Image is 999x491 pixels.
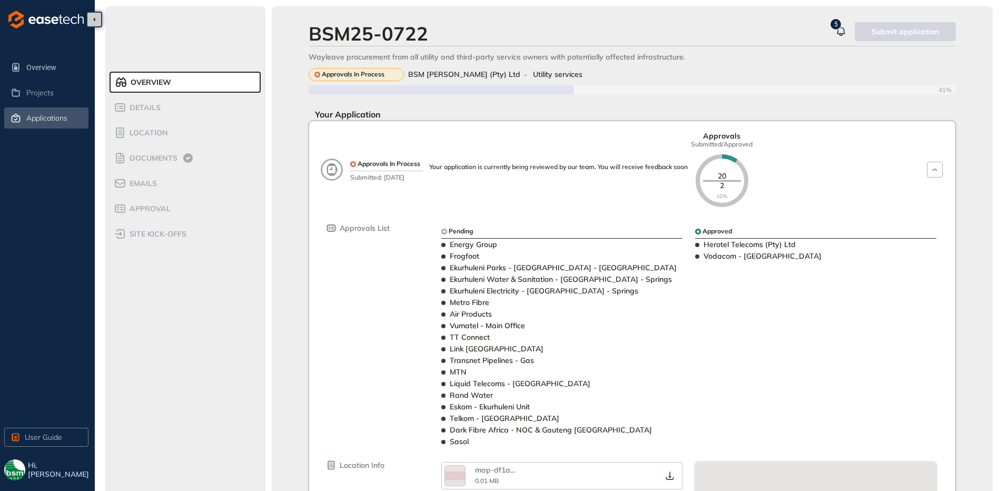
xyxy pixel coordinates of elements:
span: map-df1a [475,465,510,475]
span: Submitted: [DATE] [350,171,423,181]
span: Submitted/Approved [691,141,753,148]
div: map-df1af2d8.png [475,466,517,475]
span: Your Application [309,109,381,120]
span: Transnet Pipelines - Gas [450,356,534,365]
span: Herotel Telecoms (Pty) Ltd [704,240,796,249]
span: Approvals In Process [322,71,384,78]
span: Applications [26,114,67,123]
span: Approval [126,204,171,213]
span: Ekurhuleni Electricity - [GEOGRAPHIC_DATA] - Springs [450,286,638,296]
sup: 5 [830,19,841,30]
span: Overview [127,78,171,87]
span: ... [510,465,515,475]
span: Vumatel - Main Office [450,321,525,330]
span: Rand Water [450,390,493,400]
span: 0.01 MB [475,477,499,485]
span: 10% [716,193,727,200]
span: Telkom - [GEOGRAPHIC_DATA] [450,414,559,423]
span: Ekurhuleni Water & Sanitation - [GEOGRAPHIC_DATA] - Springs [450,274,672,284]
span: Details [126,103,161,112]
span: Energy Group [450,240,497,249]
span: Metro Fibre [450,298,489,307]
span: Link [GEOGRAPHIC_DATA] [450,344,543,353]
span: Location [126,129,168,138]
span: Dark Fibre Africa - NOC & Gauteng [GEOGRAPHIC_DATA] [450,425,652,435]
span: Location Info [340,461,384,470]
span: TT Connect [450,332,490,342]
span: User Guide [25,431,62,443]
span: Frogfoot [450,251,479,261]
span: Approved [703,228,732,235]
button: User Guide [4,428,88,447]
span: Eskom - Ekurhuleni Unit [450,402,530,411]
span: Hi, [PERSON_NAME] [28,461,91,479]
span: BSM [PERSON_NAME] (Pty) Ltd [408,70,520,79]
span: Approvals List [340,224,390,233]
div: Wayleave procurement from all utility and third-party service owners with potentially affected in... [309,53,956,62]
span: Ekurhuleni Parks - [GEOGRAPHIC_DATA] - [GEOGRAPHIC_DATA] [450,263,677,272]
span: Utility services [533,70,582,79]
span: Vodacom - [GEOGRAPHIC_DATA] [704,251,822,261]
span: Overview [26,57,86,78]
img: avatar [4,459,25,480]
span: MTN [450,367,467,377]
span: Liquid Telecoms - [GEOGRAPHIC_DATA] [450,379,590,388]
span: Emails [126,179,157,188]
span: Documents [126,154,177,163]
div: BSM25-0722 [309,22,428,45]
span: Air Products [450,309,492,319]
span: Projects [26,89,54,97]
img: logo [8,11,84,28]
span: Approvals [703,132,740,141]
div: Your application is currently being reviewed by our team. You will receive feedback soon [429,163,688,171]
span: Sasol [450,437,469,446]
span: 5 [834,21,838,28]
span: 41% [938,86,956,94]
span: site kick-offs [126,230,186,239]
span: Approvals In Process [358,160,420,168]
span: Pending [449,228,473,235]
